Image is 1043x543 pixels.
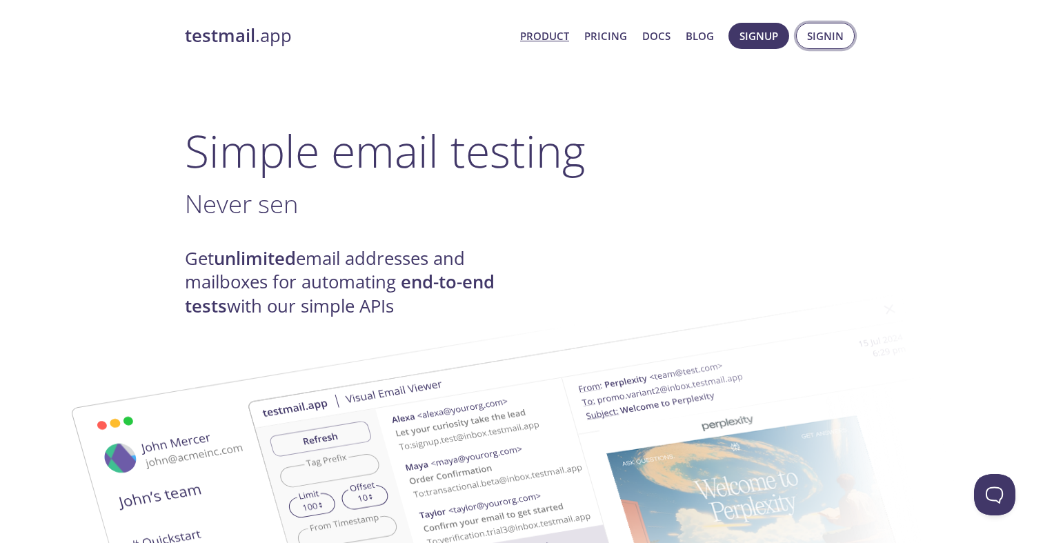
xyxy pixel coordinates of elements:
[520,27,569,45] a: Product
[185,270,495,317] strong: end-to-end tests
[974,474,1015,515] iframe: Help Scout Beacon - Open
[584,27,627,45] a: Pricing
[185,23,255,48] strong: testmail
[185,247,521,318] h4: Get email addresses and mailboxes for automating with our simple APIs
[807,27,844,45] span: Signin
[728,23,789,49] button: Signup
[796,23,855,49] button: Signin
[642,27,670,45] a: Docs
[214,246,296,270] strong: unlimited
[739,27,778,45] span: Signup
[686,27,714,45] a: Blog
[185,124,858,177] h1: Simple email testing
[185,24,509,48] a: testmail.app
[185,186,298,221] span: Never sen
